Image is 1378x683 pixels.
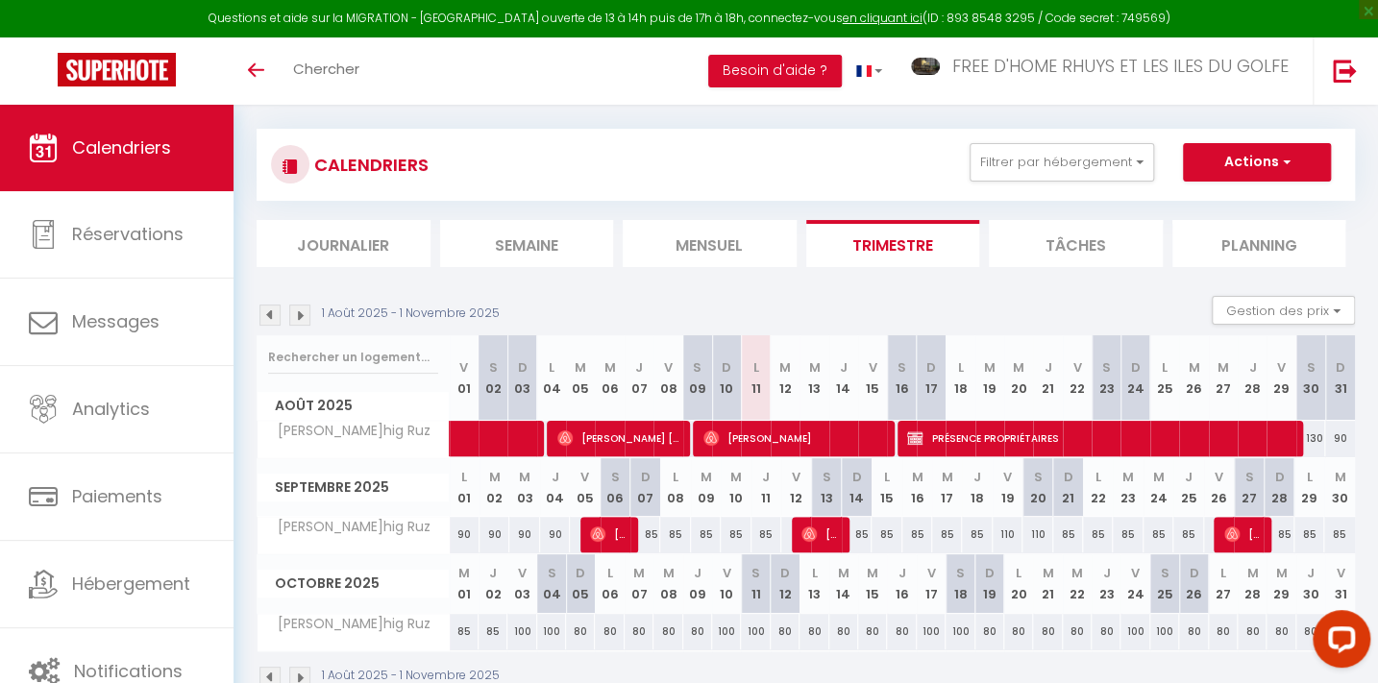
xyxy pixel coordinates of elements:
th: 12 [771,554,800,613]
th: 15 [872,458,901,517]
div: 100 [917,614,946,649]
div: 100 [946,614,974,649]
div: 80 [858,614,887,649]
abbr: S [611,468,620,486]
th: 24 [1120,554,1149,613]
div: 80 [1238,614,1267,649]
abbr: V [459,358,468,377]
li: Trimestre [806,220,980,267]
th: 25 [1173,458,1203,517]
abbr: L [884,468,890,486]
span: [PERSON_NAME]hig Ruz [260,421,435,442]
abbr: M [1071,564,1083,582]
div: 85 [1173,517,1203,552]
th: 06 [601,458,630,517]
th: 05 [566,554,595,613]
div: 80 [1063,614,1092,649]
div: 90 [450,517,480,552]
div: 85 [902,517,932,552]
abbr: M [575,358,586,377]
th: 22 [1063,554,1092,613]
div: 85 [751,517,781,552]
div: 80 [566,614,595,649]
th: 02 [479,554,507,613]
div: 80 [1092,614,1120,649]
th: 08 [653,335,682,421]
th: 14 [829,554,858,613]
div: 80 [1033,614,1062,649]
th: 26 [1179,554,1208,613]
span: Messages [72,309,160,333]
th: 28 [1238,554,1267,613]
abbr: D [576,564,585,582]
abbr: J [551,468,558,486]
abbr: J [898,564,906,582]
button: Filtrer par hébergement [970,143,1154,182]
div: 85 [1264,517,1293,552]
abbr: J [840,358,848,377]
th: 01 [450,335,479,421]
li: Journalier [257,220,431,267]
th: 30 [1296,554,1325,613]
abbr: M [458,564,470,582]
abbr: L [1016,564,1021,582]
th: 03 [507,554,536,613]
div: 85 [660,517,690,552]
div: 100 [1150,614,1179,649]
th: 13 [800,554,828,613]
div: 80 [1296,614,1325,649]
th: 07 [625,554,653,613]
th: 12 [771,335,800,421]
div: 85 [842,517,872,552]
th: 01 [450,554,479,613]
th: 27 [1234,458,1264,517]
abbr: D [985,564,995,582]
img: Super Booking [58,53,176,86]
abbr: V [1003,468,1012,486]
abbr: L [1220,564,1226,582]
th: 15 [858,554,887,613]
abbr: V [518,564,527,582]
abbr: D [1274,468,1284,486]
span: [PERSON_NAME] [801,516,840,552]
abbr: D [1189,564,1198,582]
abbr: S [956,564,965,582]
span: Septembre 2025 [258,474,449,501]
div: 100 [507,614,536,649]
li: Planning [1172,220,1346,267]
th: 23 [1092,335,1120,421]
abbr: M [1153,468,1165,486]
th: 27 [1209,335,1238,421]
div: 90 [480,517,509,552]
div: 85 [450,614,479,649]
abbr: S [693,358,701,377]
th: 19 [993,458,1022,517]
th: 10 [721,458,751,517]
th: 09 [683,554,712,613]
th: 28 [1264,458,1293,517]
span: [PERSON_NAME] [590,516,628,552]
input: Rechercher un logement... [268,340,438,375]
div: 80 [1267,614,1295,649]
span: Octobre 2025 [258,570,449,598]
div: 85 [691,517,721,552]
th: 22 [1063,335,1092,421]
div: 85 [1053,517,1083,552]
th: 18 [962,458,992,517]
span: Calendriers [72,135,171,159]
th: 02 [480,458,509,517]
img: logout [1333,59,1357,83]
th: 13 [800,335,828,421]
div: 100 [741,614,770,649]
abbr: M [662,564,674,582]
abbr: J [694,564,701,582]
abbr: S [489,358,498,377]
abbr: D [1063,468,1072,486]
div: 80 [595,614,624,649]
div: 85 [1113,517,1143,552]
p: 1 Août 2025 - 1 Novembre 2025 [322,305,500,323]
abbr: D [1336,358,1345,377]
th: 10 [712,335,741,421]
div: 80 [1179,614,1208,649]
abbr: L [753,358,759,377]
